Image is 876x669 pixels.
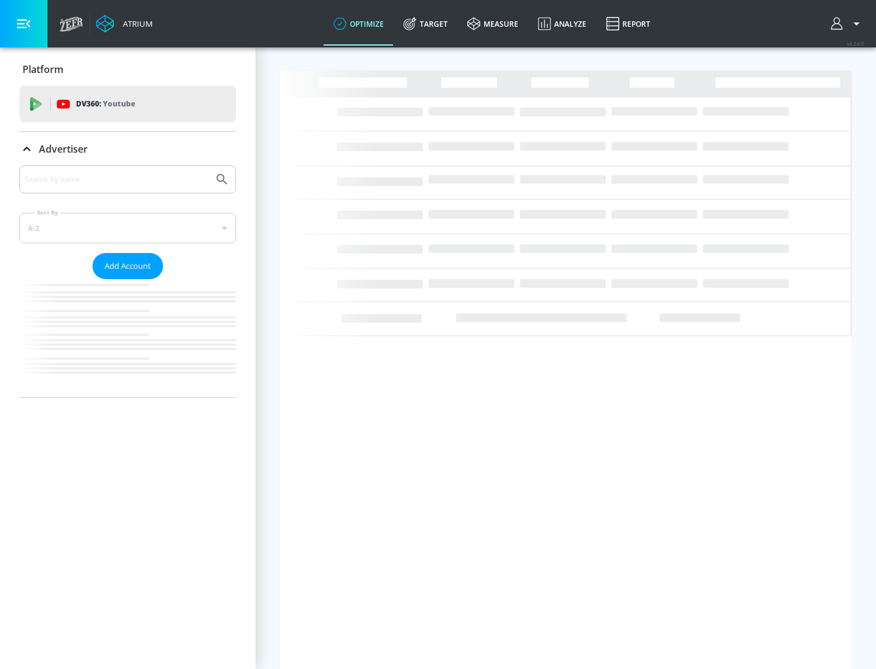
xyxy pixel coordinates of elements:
label: Sort By [35,209,61,217]
input: Search by name [24,172,209,187]
p: Platform [23,63,63,76]
span: v 4.24.0 [847,40,864,47]
button: Add Account [92,253,163,279]
div: Atrium [118,18,153,29]
div: Platform [19,52,236,86]
p: Youtube [103,97,135,110]
div: Advertiser [19,132,236,166]
div: DV360: Youtube [19,86,236,122]
p: DV360: [76,97,135,111]
a: optimize [324,2,394,46]
div: A-Z [19,213,236,243]
p: Advertiser [39,142,88,156]
a: Atrium [96,15,153,33]
nav: list of Advertiser [19,279,236,397]
span: Add Account [105,259,151,273]
a: Target [394,2,457,46]
a: measure [457,2,528,46]
a: Report [596,2,660,46]
div: Advertiser [19,165,236,397]
a: Analyze [528,2,596,46]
